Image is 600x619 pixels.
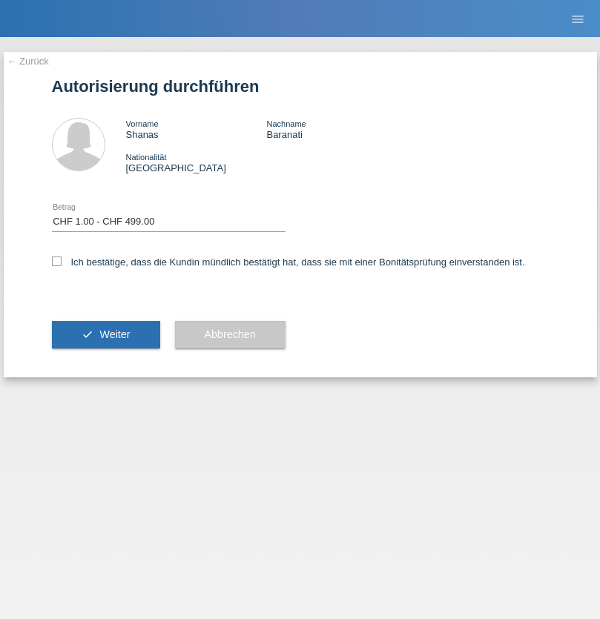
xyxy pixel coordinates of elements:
[205,328,256,340] span: Abbrechen
[266,118,407,140] div: Baranati
[7,56,49,67] a: ← Zurück
[52,321,160,349] button: check Weiter
[126,118,267,140] div: Shanas
[126,151,267,173] div: [GEOGRAPHIC_DATA]
[266,119,306,128] span: Nachname
[82,328,93,340] i: check
[99,328,130,340] span: Weiter
[563,14,593,23] a: menu
[126,119,159,128] span: Vorname
[126,153,167,162] span: Nationalität
[175,321,286,349] button: Abbrechen
[570,12,585,27] i: menu
[52,256,525,268] label: Ich bestätige, dass die Kundin mündlich bestätigt hat, dass sie mit einer Bonitätsprüfung einvers...
[52,77,549,96] h1: Autorisierung durchführen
